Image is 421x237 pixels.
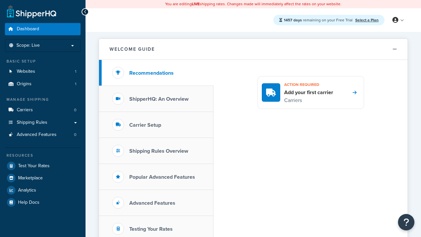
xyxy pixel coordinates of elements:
[284,96,333,105] p: Carriers
[17,26,39,32] span: Dashboard
[129,200,175,206] h3: Advanced Features
[74,132,76,138] span: 0
[5,129,81,141] li: Advanced Features
[18,163,50,169] span: Test Your Rates
[18,200,39,205] span: Help Docs
[5,184,81,196] a: Analytics
[99,39,408,60] button: Welcome Guide
[129,70,174,76] h3: Recommendations
[129,148,188,154] h3: Shipping Rules Overview
[18,188,36,193] span: Analytics
[5,97,81,102] div: Manage Shipping
[5,78,81,90] a: Origins1
[5,59,81,64] div: Basic Setup
[17,81,32,87] span: Origins
[5,197,81,208] a: Help Docs
[192,1,200,7] b: LIVE
[5,104,81,116] a: Carriers0
[284,89,333,96] h4: Add your first carrier
[129,226,173,232] h3: Testing Your Rates
[284,17,354,23] span: remaining on your Free Trial
[5,160,81,172] a: Test Your Rates
[18,175,43,181] span: Marketplace
[5,117,81,129] a: Shipping Rules
[5,78,81,90] li: Origins
[16,43,40,48] span: Scope: Live
[17,120,47,125] span: Shipping Rules
[74,107,76,113] span: 0
[5,104,81,116] li: Carriers
[5,129,81,141] a: Advanced Features0
[75,81,76,87] span: 1
[5,23,81,35] a: Dashboard
[355,17,379,23] a: Select a Plan
[284,80,333,89] h3: Action required
[17,69,35,74] span: Websites
[5,153,81,158] div: Resources
[129,96,188,102] h3: ShipperHQ: An Overview
[75,69,76,74] span: 1
[5,66,81,78] a: Websites1
[17,107,33,113] span: Carriers
[17,132,57,138] span: Advanced Features
[129,174,195,180] h3: Popular Advanced Features
[5,66,81,78] li: Websites
[5,172,81,184] a: Marketplace
[284,17,302,23] strong: 1457 days
[398,214,414,230] button: Open Resource Center
[110,47,155,52] h2: Welcome Guide
[129,122,161,128] h3: Carrier Setup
